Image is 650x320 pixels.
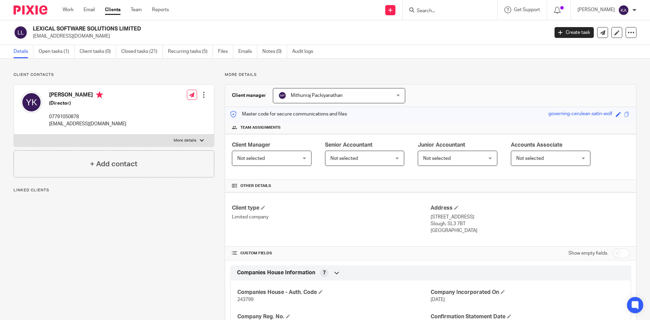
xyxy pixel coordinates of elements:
[49,121,126,127] p: [EMAIL_ADDRESS][DOMAIN_NAME]
[278,91,286,100] img: svg%3E
[431,227,629,234] p: [GEOGRAPHIC_DATA]
[325,142,372,148] span: Senior Accountant
[418,142,465,148] span: Junior Accountant
[423,156,451,161] span: Not selected
[21,91,42,113] img: svg%3E
[568,250,607,257] label: Show empty fields
[225,72,636,78] p: More details
[49,113,126,120] p: 07791050878
[578,6,615,13] p: [PERSON_NAME]
[240,183,271,189] span: Other details
[131,6,142,13] a: Team
[218,45,233,58] a: Files
[292,45,318,58] a: Audit logs
[105,6,121,13] a: Clients
[431,289,624,296] h4: Company Incorporated On
[168,45,213,58] a: Recurring tasks (5)
[49,100,126,107] h5: (Director)
[232,205,431,212] h4: Client type
[14,188,214,193] p: Linked clients
[33,33,544,40] p: [EMAIL_ADDRESS][DOMAIN_NAME]
[152,6,169,13] a: Reports
[416,8,477,14] input: Search
[232,214,431,220] p: Limited company
[232,92,266,99] h3: Client manager
[431,214,629,220] p: [STREET_ADDRESS]
[238,45,257,58] a: Emails
[49,91,126,100] h4: [PERSON_NAME]
[323,270,326,276] span: 7
[237,269,315,276] span: Companies House Information
[237,289,431,296] h4: Companies House - Auth. Code
[232,251,431,256] h4: CUSTOM FIELDS
[33,25,442,33] h2: LEXICAL SOFTWARE SOLUTIONS LIMITED
[240,125,281,130] span: Team assignments
[548,110,612,118] div: governing-cerulean-satin-wolf
[14,25,28,40] img: svg%3E
[291,93,343,98] span: Mithunraj Packiyanathan
[237,156,265,161] span: Not selected
[237,297,254,302] span: 243799
[230,111,347,118] p: Master code for secure communications and files
[330,156,358,161] span: Not selected
[262,45,287,58] a: Notes (0)
[511,142,562,148] span: Accounts Associate
[431,205,629,212] h4: Address
[84,6,95,13] a: Email
[63,6,73,13] a: Work
[555,27,594,38] a: Create task
[14,72,214,78] p: Client contacts
[14,45,34,58] a: Details
[431,220,629,227] p: Slough, SL3 7BT
[39,45,74,58] a: Open tasks (1)
[96,91,103,98] i: Primary
[516,156,544,161] span: Not selected
[174,138,196,143] p: More details
[90,159,137,169] h4: + Add contact
[121,45,163,58] a: Closed tasks (21)
[618,5,629,16] img: svg%3E
[514,7,540,12] span: Get Support
[14,5,47,15] img: Pixie
[431,297,445,302] span: [DATE]
[80,45,116,58] a: Client tasks (0)
[232,142,270,148] span: Client Manager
